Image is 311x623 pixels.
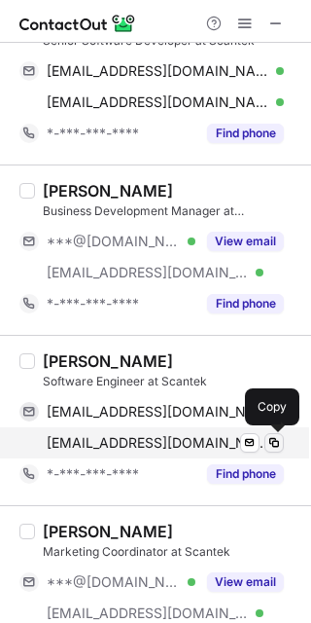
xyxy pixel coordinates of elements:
span: [EMAIL_ADDRESS][DOMAIN_NAME] [47,264,249,281]
span: ***@[DOMAIN_NAME] [47,573,181,591]
button: Reveal Button [207,232,284,251]
div: Business Development Manager at [GEOGRAPHIC_DATA] [43,202,299,220]
span: [EMAIL_ADDRESS][DOMAIN_NAME] [47,403,269,421]
div: [PERSON_NAME] [43,522,173,541]
span: ***@[DOMAIN_NAME] [47,233,181,250]
div: [PERSON_NAME] [43,181,173,201]
button: Reveal Button [207,572,284,592]
div: Marketing Coordinator at Scantek [43,543,299,561]
span: [EMAIL_ADDRESS][DOMAIN_NAME] [47,605,249,622]
button: Reveal Button [207,294,284,313]
button: Reveal Button [207,464,284,484]
div: Software Engineer at Scantek [43,373,299,390]
span: [EMAIL_ADDRESS][DOMAIN_NAME] [47,62,269,80]
div: [PERSON_NAME] [43,351,173,371]
span: [EMAIL_ADDRESS][DOMAIN_NAME] [47,93,269,111]
img: ContactOut v5.3.10 [19,12,136,35]
button: Reveal Button [207,124,284,143]
span: [EMAIL_ADDRESS][DOMAIN_NAME] [47,434,269,452]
